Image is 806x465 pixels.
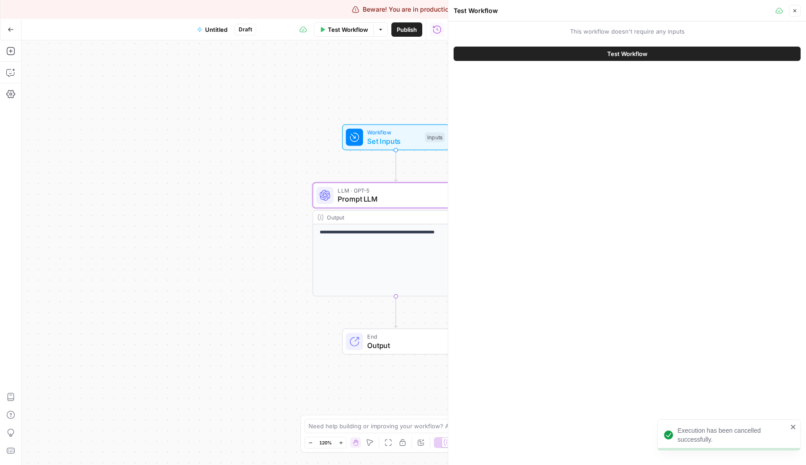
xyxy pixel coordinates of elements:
span: End [367,332,440,341]
button: Untitled [192,22,233,37]
span: Test Workflow [328,25,368,34]
g: Edge from start to step_1 [394,150,397,181]
span: 120% [319,439,332,446]
button: Publish [391,22,422,37]
div: Output [327,213,450,222]
span: Draft [239,26,252,34]
span: This workflow doesn't require any inputs [454,27,801,36]
div: Inputs [425,133,445,142]
div: Beware! You are in production! [352,5,454,14]
span: Set Inputs [367,136,420,146]
button: close [790,423,797,431]
button: Test Workflow [454,47,801,61]
span: LLM · GPT-5 [338,186,450,195]
div: Execution has been cancelled successfully. [677,426,788,444]
span: Workflow [367,128,420,137]
span: Publish [397,25,417,34]
div: WorkflowSet InputsInputs [313,125,479,151]
div: EndOutput [313,329,479,355]
span: Output [367,340,440,351]
span: Untitled [205,25,227,34]
span: Prompt LLM [338,194,450,204]
span: Test Workflow [607,49,647,58]
button: Test Workflow [314,22,373,37]
g: Edge from step_1 to end [394,297,397,328]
